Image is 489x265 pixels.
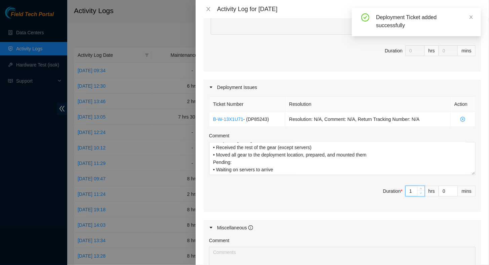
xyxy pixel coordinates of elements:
th: Ticket Number [209,97,285,112]
span: caret-right [209,85,213,89]
textarea: Comment [209,142,476,175]
div: Activity Log for [DATE] [217,5,481,13]
textarea: Comment [211,2,476,35]
button: Close [204,6,213,12]
div: Miscellaneous info-circle [204,220,481,235]
div: Duration [383,187,403,195]
div: mins [458,186,476,196]
label: Comment [209,132,230,139]
span: - ( DP85243 ) [243,117,269,122]
a: B-W-13X1U71 [213,117,243,122]
span: Increase Value [417,186,424,190]
div: Miscellaneous [217,224,253,231]
label: Comment [209,237,230,244]
div: Deployment Ticket added successfully [376,13,473,30]
span: close-circle [454,117,472,122]
div: Duration [385,47,403,54]
span: info-circle [248,225,253,230]
span: close [469,15,474,19]
div: hrs [425,186,439,196]
div: Deployment Issues [204,80,481,95]
td: Resolution: N/A, Comment: N/A, Return Tracking Number: N/A [285,112,451,127]
th: Resolution [285,97,451,112]
span: caret-right [209,226,213,230]
span: check-circle [361,13,369,21]
span: Decrease Value [417,190,424,196]
span: close [206,6,211,12]
div: mins [458,45,476,56]
div: hrs [425,45,439,56]
span: down [419,191,423,195]
th: Action [451,97,476,112]
span: up [419,186,423,190]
